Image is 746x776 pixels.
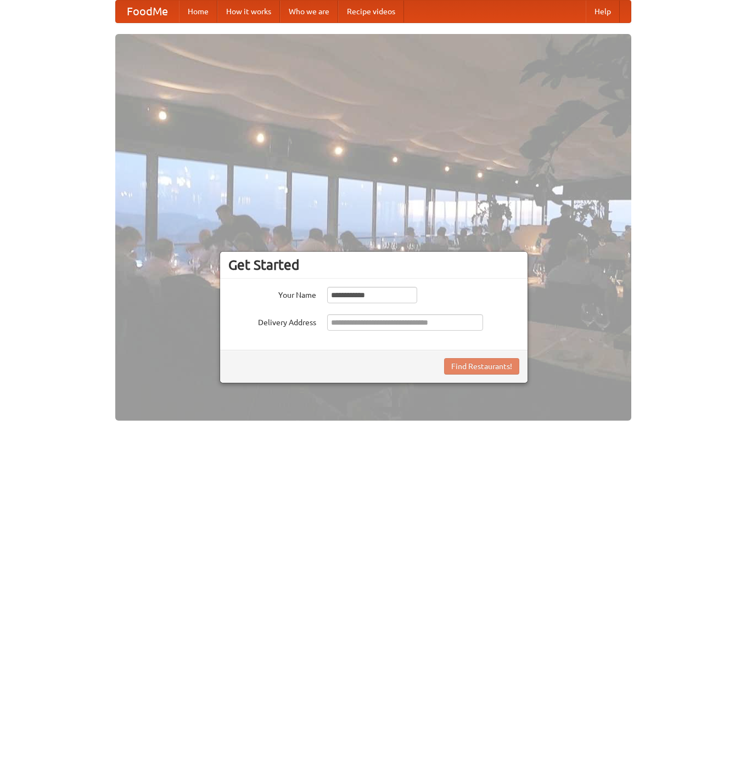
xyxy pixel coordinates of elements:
[228,257,519,273] h3: Get Started
[586,1,620,22] a: Help
[217,1,280,22] a: How it works
[228,287,316,301] label: Your Name
[179,1,217,22] a: Home
[280,1,338,22] a: Who we are
[228,314,316,328] label: Delivery Address
[338,1,404,22] a: Recipe videos
[444,358,519,375] button: Find Restaurants!
[116,1,179,22] a: FoodMe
